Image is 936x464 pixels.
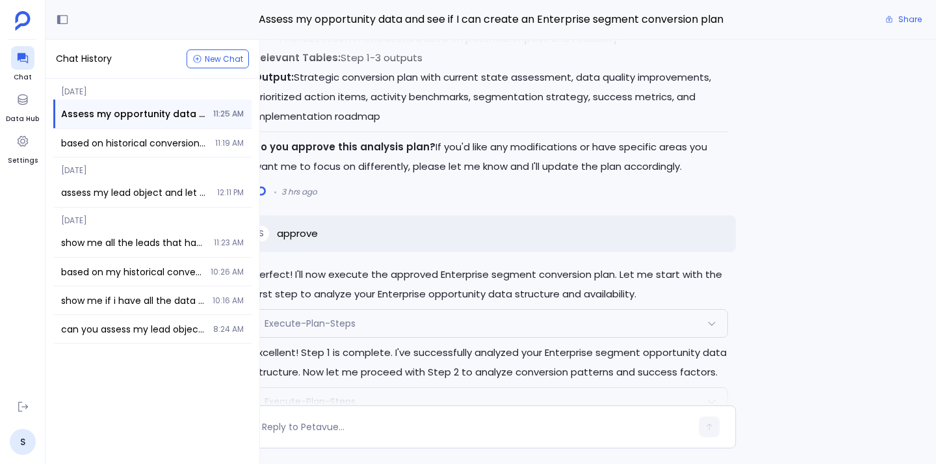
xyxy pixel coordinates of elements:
span: show me if i have all the data in my leads object to conduct a cohort analysis for all leads crea... [61,294,205,307]
span: can you assess my lead objects and see if I have the data to perform a cohort analysis on convers... [61,323,205,336]
span: Chat History [56,52,112,66]
p: If you'd like any modifications or have specific areas you want me to focus on differently, pleas... [253,137,728,176]
img: logo [257,186,266,198]
button: Share [877,10,929,29]
span: 11:23 AM [214,238,244,248]
span: assess my lead object and let me know if I have enough data to perform a cohort analysis for all ... [61,186,209,199]
span: Assess my opportunity data and see if I can create an Enterprise segment conversion plan [61,107,205,120]
span: 10:16 AM [213,295,244,306]
button: New Chat [187,49,249,68]
p: Excellent! Step 1 is complete. I've successfully analyzed your Enterprise segment opportunity dat... [253,343,728,382]
span: 11:25 AM [213,109,244,119]
p: approve [277,226,318,241]
span: [DATE] [53,157,252,176]
a: Data Hub [6,88,39,124]
span: Chat [11,72,34,83]
span: 10:26 AM [211,267,244,277]
img: petavue logo [15,11,31,31]
span: 8:24 AM [213,324,244,334]
span: based on historical conversions in 2024 and closed won ARR I am trying to triple my revenue in 20... [61,137,207,150]
a: Settings [8,130,38,166]
span: [DATE] [53,79,252,97]
span: 11:19 AM [215,138,244,148]
span: [DATE] [53,208,252,226]
span: Data Hub [6,114,39,124]
p: Strategic conversion plan with current state assessment, data quality improvements, prioritized a... [253,68,728,126]
span: Settings [8,156,38,166]
span: 12:11 PM [217,187,244,198]
span: show me all the leads that have converted to opportunities in the last 100 days and tell what was... [61,236,206,249]
span: Share [898,14,922,25]
span: based on my historical conversions and closed revenue in 2024 i want to triple revenue so what sh... [61,266,203,279]
span: S [259,228,264,239]
span: 3 hrs ago [281,187,317,197]
a: Chat [11,46,34,83]
a: S [10,429,36,455]
strong: Do you approve this analysis plan? [253,140,435,154]
span: Assess my opportunity data and see if I can create an Enterprise segment conversion plan [246,11,736,28]
strong: Output: [253,70,294,84]
span: New Chat [205,55,243,63]
span: Execute-Plan-Steps [265,317,356,330]
p: Perfect! I'll now execute the approved Enterprise segment conversion plan. Let me start with the ... [253,265,728,304]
